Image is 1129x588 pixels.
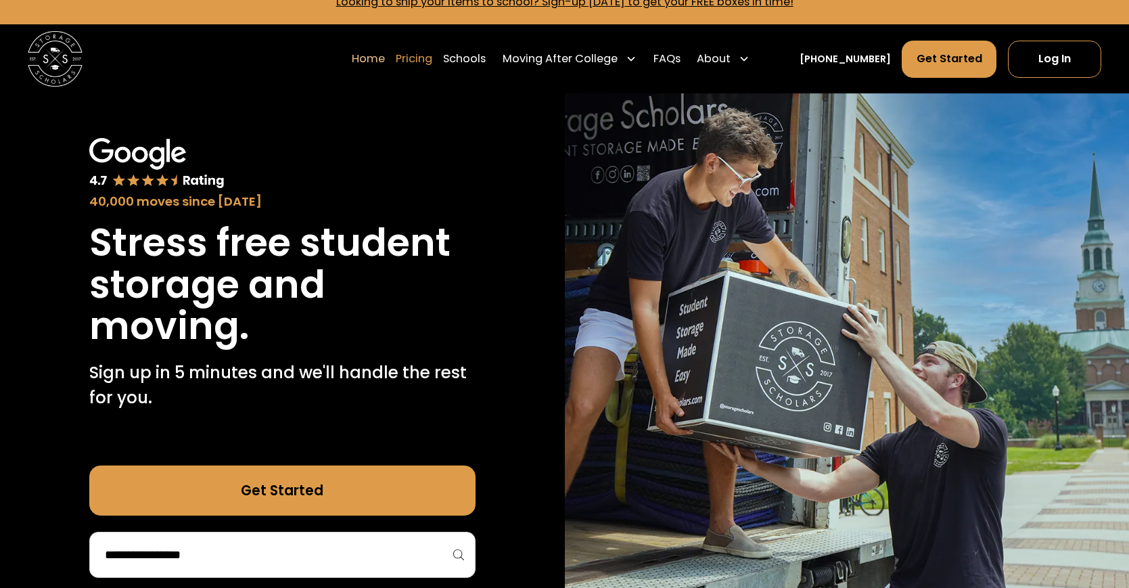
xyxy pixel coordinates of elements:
[89,222,476,347] h1: Stress free student storage and moving.
[691,40,756,78] div: About
[800,52,891,66] a: [PHONE_NUMBER]
[89,466,476,515] a: Get Started
[497,40,643,78] div: Moving After College
[89,192,476,211] div: 40,000 moves since [DATE]
[89,361,476,410] p: Sign up in 5 minutes and we'll handle the rest for you.
[1008,41,1102,78] a: Log In
[28,31,83,87] img: Storage Scholars main logo
[697,51,731,67] div: About
[443,40,486,78] a: Schools
[503,51,618,67] div: Moving After College
[89,138,225,189] img: Google 4.7 star rating
[352,40,385,78] a: Home
[396,40,432,78] a: Pricing
[902,41,996,78] a: Get Started
[653,40,681,78] a: FAQs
